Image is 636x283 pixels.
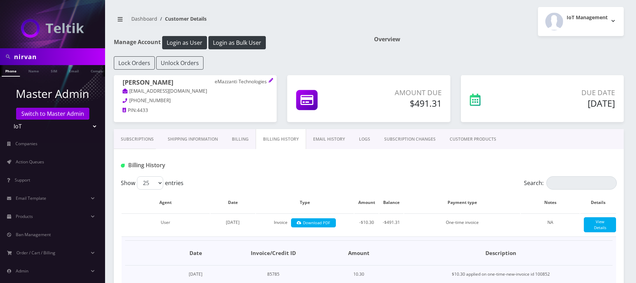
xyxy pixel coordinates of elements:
p: Amount Due [361,87,442,98]
a: View Details [584,217,616,232]
label: Show entries [121,176,184,190]
th: Details [580,192,616,213]
a: CUSTOMER PRODUCTS [443,129,503,149]
span: Admin [16,268,28,274]
th: Invoice/Credit ID [218,241,329,266]
h5: [DATE] [521,98,615,108]
span: Products [16,213,33,219]
span: Companies [15,141,37,147]
a: Shipping Information [161,129,225,149]
span: Email Template [16,195,46,201]
a: Name [25,65,42,76]
th: Amount [329,241,389,266]
button: Lock Orders [114,56,155,70]
a: [EMAIL_ADDRESS][DOMAIN_NAME] [123,88,207,95]
span: Order / Cart / Billing [16,250,55,256]
button: IoT Management [538,7,624,36]
label: Search: [524,176,617,190]
a: Login as Bulk User [208,38,266,46]
a: Company [87,65,111,76]
h1: Overview [374,36,624,43]
h5: $491.31 [361,98,442,108]
a: PIN: [123,107,137,114]
input: Search in Company [14,50,103,63]
a: Billing History [256,129,306,149]
span: [PHONE_NUMBER] [129,97,171,104]
th: Agent [122,192,210,213]
a: Login as User [161,38,208,46]
td: NA [521,213,580,236]
span: 4433 [137,107,148,113]
td: One-time invoice [404,213,520,236]
th: Balance [379,192,403,213]
span: Action Queues [16,159,44,165]
a: Phone [2,65,20,77]
span: [DATE] [226,219,240,225]
h1: Manage Account [114,36,364,49]
p: eMazzanti Technologies [215,79,268,85]
button: Login as Bulk User [208,36,266,49]
a: Dashboard [131,15,157,22]
span: Support [15,177,30,183]
button: Unlock Orders [156,56,203,70]
select: Showentries [137,176,163,190]
a: LOGS [352,129,377,149]
a: EMAIL HISTORY [306,129,352,149]
h1: Billing History [121,162,279,169]
p: Due Date [521,87,615,98]
td: -$491.31 [379,213,403,236]
img: IoT [21,19,84,38]
span: Ban Management [16,232,51,238]
a: Billing [225,129,256,149]
th: Description [389,241,613,266]
nav: breadcrumb [114,12,364,31]
button: Login as User [162,36,207,49]
th: Amount [354,192,379,213]
td: -$10.30 [354,213,379,236]
th: Type [256,192,354,213]
h1: [PERSON_NAME] [123,79,268,87]
a: Email [65,65,82,76]
th: Payment type [404,192,520,213]
th: Date [210,192,255,213]
a: Switch to Master Admin [16,108,89,120]
a: Download PDF [291,218,336,228]
td: User [122,213,210,236]
input: Search: [546,176,617,190]
h2: IoT Management [567,15,608,21]
li: Customer Details [157,15,207,22]
a: SIM [47,65,61,76]
th: Date [174,241,217,266]
a: SUBSCRIPTION CHANGES [377,129,443,149]
td: Invoice [256,213,354,236]
th: Notes [521,192,580,213]
a: Subscriptions [114,129,161,149]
